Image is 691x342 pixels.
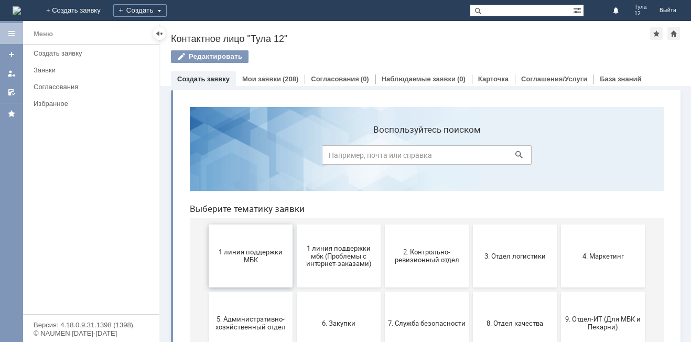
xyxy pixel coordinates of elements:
[13,6,21,15] img: logo
[34,49,153,57] div: Создать заявку
[8,105,482,115] header: Выберите тематику заявки
[30,217,108,232] span: 5. Административно-хозяйственный отдел
[118,220,196,228] span: 6. Закупки
[380,126,463,189] button: 4. Маркетинг
[3,46,20,63] a: Создать заявку
[34,330,149,337] div: © NAUMEN [DATE]-[DATE]
[27,126,111,189] button: 1 линия поддержки МБК
[34,100,142,108] div: Избранное
[115,126,199,189] button: 1 линия поддержки мбк (Проблемы с интернет-заказами)
[291,126,375,189] button: 3. Отдел логистики
[118,287,196,295] span: Отдел ИТ (1С)
[34,83,153,91] div: Согласования
[521,75,587,83] a: Соглашения/Услуги
[34,66,153,74] div: Заявки
[478,75,509,83] a: Карточка
[361,75,369,83] div: (0)
[600,75,641,83] a: База знаний
[113,4,167,17] div: Создать
[242,75,281,83] a: Мои заявки
[141,47,350,66] input: Например, почта или справка
[34,28,53,40] div: Меню
[115,193,199,256] button: 6. Закупки
[30,149,108,165] span: 1 линия поддержки МБК
[153,27,166,40] div: Скрыть меню
[30,287,108,295] span: Бухгалтерия (для мбк)
[207,284,284,300] span: Отдел-ИТ (Битрикс24 и CRM)
[383,217,460,232] span: 9. Отдел-ИТ (Для МБК и Пекарни)
[380,193,463,256] button: 9. Отдел-ИТ (Для МБК и Пекарни)
[115,260,199,323] button: Отдел ИТ (1С)
[295,220,372,228] span: 8. Отдел качества
[203,193,287,256] button: 7. Служба безопасности
[382,75,456,83] a: Наблюдаемые заявки
[291,260,375,323] button: Отдел-ИТ (Офис)
[311,75,359,83] a: Согласования
[295,153,372,161] span: 3. Отдел логистики
[634,10,647,17] span: 12
[383,287,460,295] span: Финансовый отдел
[203,126,287,189] button: 2. Контрольно-ревизионный отдел
[3,84,20,101] a: Мои согласования
[380,260,463,323] button: Финансовый отдел
[118,145,196,169] span: 1 линия поддержки мбк (Проблемы с интернет-заказами)
[283,75,298,83] div: (208)
[634,4,647,10] span: Тула
[29,45,157,61] a: Создать заявку
[203,260,287,323] button: Отдел-ИТ (Битрикс24 и CRM)
[177,75,230,83] a: Создать заявку
[141,26,350,36] label: Воспользуйтесь поиском
[27,193,111,256] button: 5. Административно-хозяйственный отдел
[383,153,460,161] span: 4. Маркетинг
[667,27,680,40] div: Сделать домашней страницей
[171,34,650,44] div: Контактное лицо "Тула 12"
[291,193,375,256] button: 8. Отдел качества
[650,27,663,40] div: Добавить в избранное
[13,6,21,15] a: Перейти на домашнюю страницу
[29,62,157,78] a: Заявки
[207,220,284,228] span: 7. Служба безопасности
[29,79,157,95] a: Согласования
[295,287,372,295] span: Отдел-ИТ (Офис)
[3,65,20,82] a: Мои заявки
[573,5,584,15] span: Расширенный поиск
[27,260,111,323] button: Бухгалтерия (для мбк)
[207,149,284,165] span: 2. Контрольно-ревизионный отдел
[34,322,149,328] div: Версия: 4.18.0.9.31.1398 (1398)
[457,75,466,83] div: (0)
